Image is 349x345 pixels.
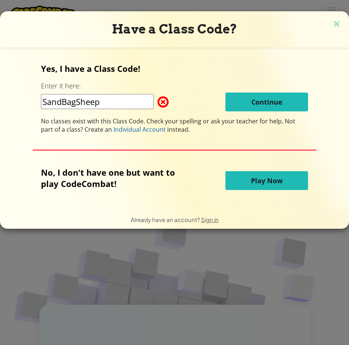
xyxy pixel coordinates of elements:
[131,216,201,223] span: Already have an account?
[332,19,341,30] img: close icon
[225,93,308,111] button: Continue
[251,97,283,106] span: Continue
[41,63,308,74] p: Yes, I have a Class Code!
[112,21,237,36] span: Have a Class Code?
[41,117,285,125] span: No classes exist with this Class Code. Check your spelling or ask your teacher for help.
[113,125,166,134] span: Individual Account
[201,216,219,223] a: Sign in
[41,117,295,134] span: Not part of a class? Create an
[41,167,188,189] p: No, I don't have one but want to play CodeCombat!
[166,125,190,134] span: instead.
[251,176,283,185] span: Play Now
[41,81,81,91] label: Enter it here:
[225,171,308,190] button: Play Now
